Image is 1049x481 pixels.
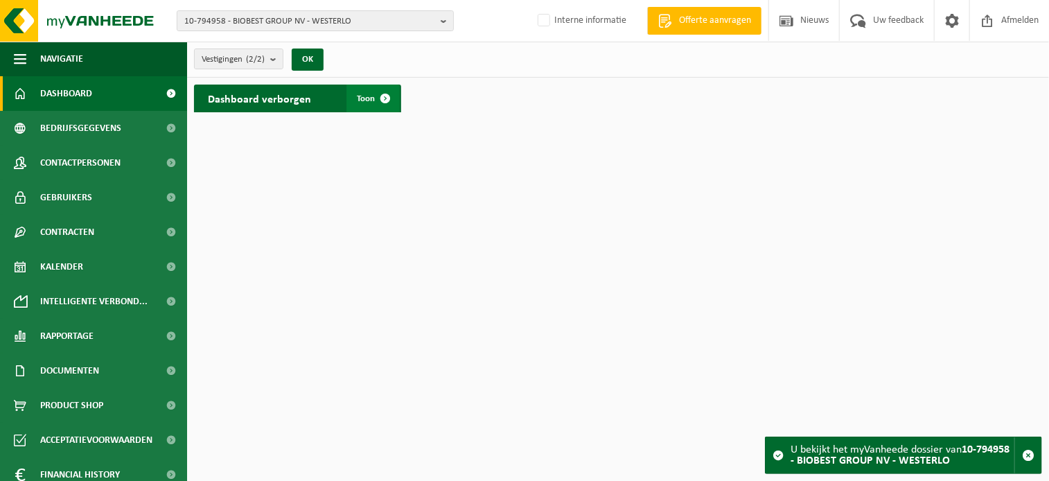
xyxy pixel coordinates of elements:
[40,250,83,284] span: Kalender
[40,423,152,457] span: Acceptatievoorwaarden
[346,85,400,112] a: Toon
[535,10,626,31] label: Interne informatie
[791,437,1014,473] div: U bekijkt het myVanheede dossier van
[40,388,103,423] span: Product Shop
[647,7,761,35] a: Offerte aanvragen
[246,55,265,64] count: (2/2)
[40,319,94,353] span: Rapportage
[194,49,283,69] button: Vestigingen(2/2)
[40,284,148,319] span: Intelligente verbond...
[40,146,121,180] span: Contactpersonen
[177,10,454,31] button: 10-794958 - BIOBEST GROUP NV - WESTERLO
[40,353,99,388] span: Documenten
[202,49,265,70] span: Vestigingen
[791,444,1010,466] strong: 10-794958 - BIOBEST GROUP NV - WESTERLO
[358,94,376,103] span: Toon
[194,85,325,112] h2: Dashboard verborgen
[40,111,121,146] span: Bedrijfsgegevens
[40,215,94,250] span: Contracten
[292,49,324,71] button: OK
[40,76,92,111] span: Dashboard
[40,180,92,215] span: Gebruikers
[184,11,435,32] span: 10-794958 - BIOBEST GROUP NV - WESTERLO
[40,42,83,76] span: Navigatie
[676,14,755,28] span: Offerte aanvragen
